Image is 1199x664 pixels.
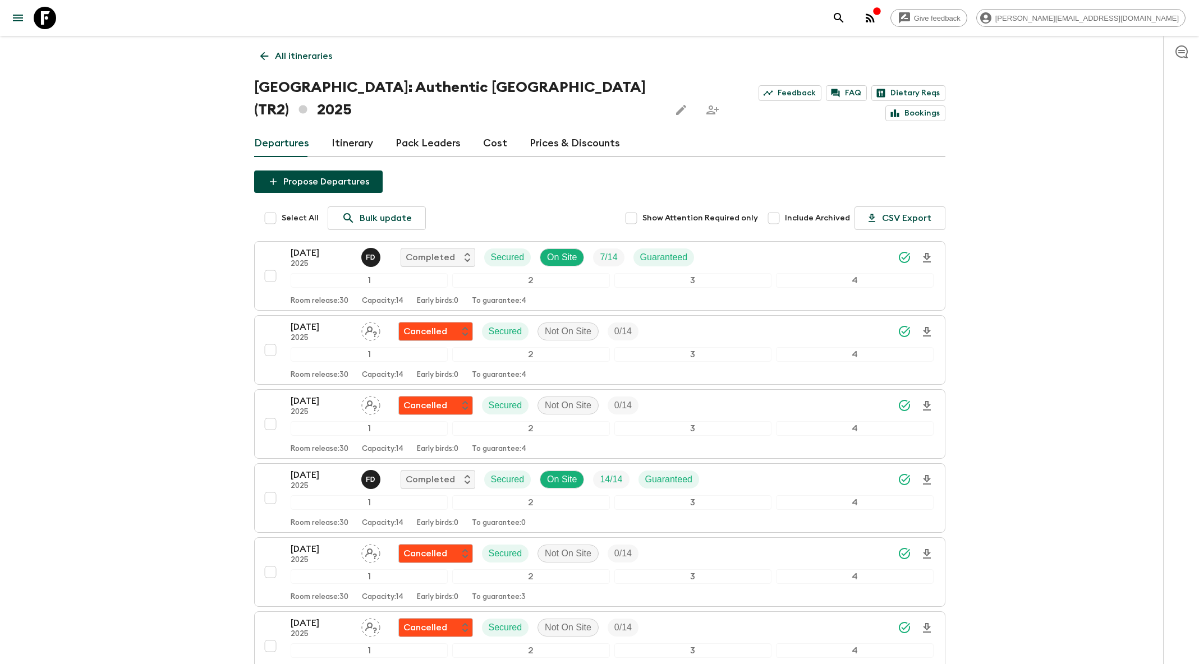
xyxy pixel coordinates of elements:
p: Capacity: 14 [362,519,403,528]
p: To guarantee: 0 [472,519,526,528]
p: To guarantee: 3 [472,593,526,602]
p: Secured [489,325,522,338]
p: 7 / 14 [600,251,617,264]
p: Room release: 30 [291,445,348,454]
button: [DATE]2025Fatih DeveliCompletedSecuredOn SiteTrip FillGuaranteed1234Room release:30Capacity:14Ear... [254,241,945,311]
p: Secured [489,399,522,412]
p: Early birds: 0 [417,593,458,602]
button: menu [7,7,29,29]
div: Trip Fill [593,471,629,488]
div: 2 [452,273,610,288]
div: Secured [484,471,531,488]
span: Show Attention Required only [642,213,758,224]
div: Not On Site [538,322,599,340]
button: [DATE]2025Assign pack leaderFlash Pack cancellationSecuredNot On SiteTrip Fill1234Room release:30... [254,315,945,385]
p: 2025 [291,334,352,343]
a: Give feedback [890,9,967,27]
span: Include Archived [785,213,850,224]
span: Fatih Develi [361,251,383,260]
svg: Download Onboarding [920,473,934,487]
a: FAQ [826,85,867,101]
p: 2025 [291,260,352,269]
p: [DATE] [291,468,352,482]
p: 2025 [291,556,352,565]
svg: Download Onboarding [920,251,934,265]
p: [DATE] [291,320,352,334]
p: 2025 [291,630,352,639]
p: All itineraries [275,49,332,63]
p: 14 / 14 [600,473,622,486]
a: Bulk update [328,206,426,230]
p: Cancelled [403,399,447,412]
p: Capacity: 14 [362,593,403,602]
p: Completed [406,473,455,486]
div: 3 [614,643,772,658]
p: To guarantee: 4 [472,445,526,454]
button: [DATE]2025Fatih DeveliCompletedSecuredOn SiteTrip FillGuaranteed1234Room release:30Capacity:14Ear... [254,463,945,533]
p: Guaranteed [640,251,688,264]
p: 0 / 14 [614,547,632,560]
p: Not On Site [545,325,591,338]
div: 4 [776,643,934,658]
p: Early birds: 0 [417,445,458,454]
button: [DATE]2025Assign pack leaderFlash Pack cancellationSecuredNot On SiteTrip Fill1234Room release:30... [254,537,945,607]
button: Edit this itinerary [670,99,692,121]
div: 1 [291,643,448,658]
a: Bookings [885,105,945,121]
div: Flash Pack cancellation [398,618,473,637]
span: Fatih Develi [361,473,383,482]
a: Prices & Discounts [530,130,620,157]
div: On Site [540,471,584,488]
p: Secured [489,547,522,560]
p: Early birds: 0 [417,519,458,528]
span: Assign pack leader [361,547,380,556]
a: Feedback [759,85,821,101]
p: Guaranteed [645,473,693,486]
div: Secured [482,545,529,562]
span: Assign pack leader [361,399,380,408]
div: Trip Fill [608,396,638,414]
div: 3 [614,569,772,584]
div: 1 [291,421,448,436]
p: Room release: 30 [291,593,348,602]
div: [PERSON_NAME][EMAIL_ADDRESS][DOMAIN_NAME] [976,9,1186,27]
div: 4 [776,421,934,436]
span: Assign pack leader [361,621,380,630]
div: Trip Fill [608,619,638,637]
a: Dietary Reqs [871,85,945,101]
div: Not On Site [538,545,599,562]
p: 0 / 14 [614,399,632,412]
div: 4 [776,347,934,362]
span: [PERSON_NAME][EMAIL_ADDRESS][DOMAIN_NAME] [989,14,1185,22]
p: To guarantee: 4 [472,371,526,380]
div: On Site [540,248,584,266]
p: [DATE] [291,542,352,556]
svg: Synced Successfully [898,251,911,264]
div: 4 [776,569,934,584]
p: [DATE] [291,246,352,260]
p: Room release: 30 [291,371,348,380]
a: Cost [483,130,507,157]
p: 2025 [291,408,352,417]
svg: Synced Successfully [898,621,911,634]
a: All itineraries [254,45,338,67]
div: 2 [452,569,610,584]
div: Not On Site [538,619,599,637]
svg: Download Onboarding [920,325,934,339]
div: Trip Fill [593,248,624,266]
div: 2 [452,347,610,362]
button: [DATE]2025Assign pack leaderFlash Pack cancellationSecuredNot On SiteTrip Fill1234Room release:30... [254,389,945,459]
p: Early birds: 0 [417,297,458,306]
div: 1 [291,347,448,362]
svg: Download Onboarding [920,547,934,561]
h1: [GEOGRAPHIC_DATA]: Authentic [GEOGRAPHIC_DATA] (TR2) 2025 [254,76,661,121]
p: Cancelled [403,547,447,560]
p: Early birds: 0 [417,371,458,380]
div: 3 [614,347,772,362]
span: Assign pack leader [361,325,380,334]
p: On Site [547,473,577,486]
a: Itinerary [332,130,373,157]
p: 0 / 14 [614,621,632,634]
p: 0 / 14 [614,325,632,338]
div: 2 [452,495,610,510]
